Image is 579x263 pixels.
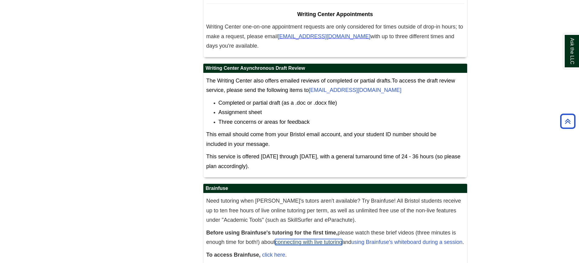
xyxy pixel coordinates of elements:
strong: Before using Brainfuse's tutoring for the first time, [206,230,338,236]
span: Three concerns or areas for feedback [219,119,310,125]
span: Writing Center one-on-one appointment requests are only considered for times outside of drop-in h... [206,24,463,39]
a: Back to Top [558,117,577,125]
strong: To access Brainfuse, [206,252,261,258]
span: Need tutoring when [PERSON_NAME]'s tutors aren't available? Try Brainfuse! All Bristol students r... [206,198,461,223]
span: please watch these brief videos (three minutes is enough time for both!) about and . [206,230,464,245]
span: The Writing Center also offers emailed reviews of completed or partial drafts. [206,78,392,84]
a: using Brainfuse's whiteboard during a session [351,239,463,245]
span: [EMAIL_ADDRESS][DOMAIN_NAME] [278,33,370,39]
span: Completed or partial draft (as a .doc or .docx file) [219,100,337,106]
span: with up to three different times and days you're available. [206,33,454,49]
a: connecting with live tutoring [275,239,342,245]
span: . [206,252,287,258]
span: This service is offered [DATE] through [DATE], with a general turnaround time of 24 - 36 hours (s... [206,153,460,169]
a: [EMAIL_ADDRESS][DOMAIN_NAME] [278,34,370,39]
span: This email should come from your Bristol email account, and your student ID number should be incl... [206,131,436,147]
span: Assignment sheet [219,109,262,115]
h2: Writing Center Asynchronous Draft Review [203,64,467,73]
span: Writing Center Appointments [297,11,373,17]
a: [EMAIL_ADDRESS][DOMAIN_NAME] [309,87,402,93]
a: click here [262,252,285,258]
h2: Brainfuse [203,184,467,193]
